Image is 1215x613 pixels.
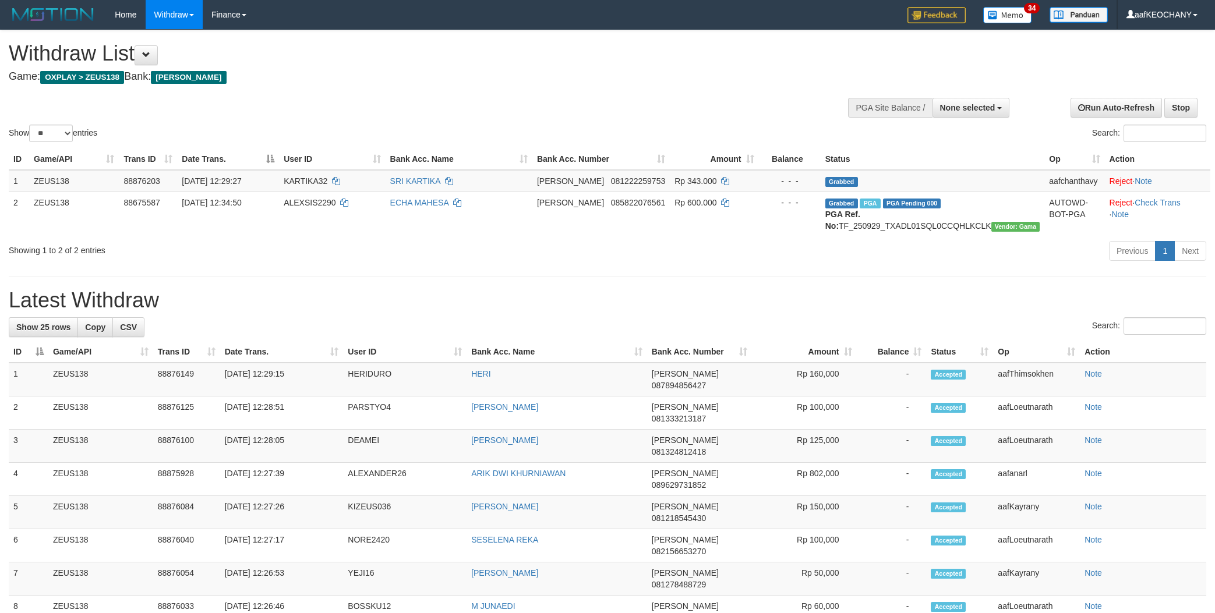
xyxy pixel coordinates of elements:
span: Rp 600.000 [674,198,716,207]
span: [PERSON_NAME] [652,535,719,544]
span: Accepted [931,403,966,413]
td: 5 [9,496,48,529]
td: · [1105,170,1210,192]
td: 88876149 [153,363,220,396]
td: 6 [9,529,48,562]
a: Show 25 rows [9,317,78,337]
span: [PERSON_NAME] [652,568,719,577]
th: ID [9,148,29,170]
td: 88876100 [153,430,220,463]
td: 88876125 [153,396,220,430]
td: [DATE] 12:28:51 [220,396,344,430]
span: [PERSON_NAME] [652,435,719,445]
span: Copy 085822076561 to clipboard [611,198,665,207]
th: Action [1105,148,1210,170]
span: Copy 081333213187 to clipboard [652,414,706,423]
td: aafanarl [993,463,1080,496]
span: Copy 082156653270 to clipboard [652,547,706,556]
span: Accepted [931,370,966,380]
span: Show 25 rows [16,323,70,332]
button: None selected [933,98,1010,118]
a: Run Auto-Refresh [1071,98,1162,118]
a: CSV [112,317,144,337]
select: Showentries [29,125,73,142]
td: KIZEUS036 [343,496,467,529]
span: None selected [940,103,995,112]
th: Op: activate to sort column ascending [993,341,1080,363]
td: - [857,496,927,529]
span: ALEXSIS2290 [284,198,336,207]
span: Vendor URL: https://trx31.1velocity.biz [991,222,1040,232]
div: - - - [764,175,816,187]
td: ZEUS138 [48,463,153,496]
td: 2 [9,192,29,236]
td: Rp 125,000 [752,430,857,463]
td: ZEUS138 [48,396,153,430]
span: [PERSON_NAME] [537,198,604,207]
a: Previous [1109,241,1156,261]
label: Search: [1092,317,1206,335]
span: Accepted [931,502,966,512]
th: Date Trans.: activate to sort column ascending [220,341,344,363]
td: NORE2420 [343,529,467,562]
span: 34 [1024,3,1040,13]
a: Note [1111,210,1129,219]
td: ALEXANDER26 [343,463,467,496]
td: aafchanthavy [1044,170,1104,192]
th: Bank Acc. Name: activate to sort column ascending [467,341,647,363]
a: Reject [1110,176,1133,186]
a: Check Trans [1135,198,1181,207]
span: Accepted [931,569,966,579]
span: [PERSON_NAME] [151,71,226,84]
th: Game/API: activate to sort column ascending [48,341,153,363]
td: Rp 100,000 [752,529,857,562]
span: Accepted [931,602,966,612]
img: Feedback.jpg [907,7,966,23]
span: [DATE] 12:34:50 [182,198,241,207]
a: [PERSON_NAME] [471,568,538,577]
span: PGA Pending [883,199,941,208]
a: Note [1085,568,1102,577]
td: [DATE] 12:29:15 [220,363,344,396]
td: 4 [9,463,48,496]
td: Rp 802,000 [752,463,857,496]
th: Amount: activate to sort column ascending [752,341,857,363]
span: Accepted [931,436,966,446]
span: Copy 081278488729 to clipboard [652,580,706,589]
td: 2 [9,396,48,430]
td: - [857,463,927,496]
span: Rp 343.000 [674,176,716,186]
th: Trans ID: activate to sort column ascending [153,341,220,363]
td: 88876054 [153,562,220,596]
td: TF_250929_TXADL01SQL0CCQHLKCLK [821,192,1045,236]
span: [PERSON_NAME] [652,469,719,478]
td: Rp 100,000 [752,396,857,430]
span: CSV [120,323,137,332]
a: [PERSON_NAME] [471,402,538,412]
td: aafLoeutnarath [993,430,1080,463]
span: Grabbed [825,199,858,208]
td: Rp 160,000 [752,363,857,396]
td: - [857,396,927,430]
a: Reject [1110,198,1133,207]
img: panduan.png [1050,7,1108,23]
span: Copy [85,323,105,332]
a: SRI KARTIKA [390,176,440,186]
th: Date Trans.: activate to sort column descending [177,148,279,170]
span: Copy 081324812418 to clipboard [652,447,706,456]
td: - [857,430,927,463]
th: Game/API: activate to sort column ascending [29,148,119,170]
td: [DATE] 12:27:26 [220,496,344,529]
td: · · [1105,192,1210,236]
td: 88876084 [153,496,220,529]
td: aafKayrany [993,562,1080,596]
a: Note [1085,369,1102,378]
td: aafKayrany [993,496,1080,529]
td: aafLoeutnarath [993,529,1080,562]
span: [PERSON_NAME] [652,502,719,511]
a: Copy [77,317,113,337]
span: Copy 089629731852 to clipboard [652,480,706,490]
td: 3 [9,430,48,463]
td: ZEUS138 [48,496,153,529]
h1: Withdraw List [9,42,799,65]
